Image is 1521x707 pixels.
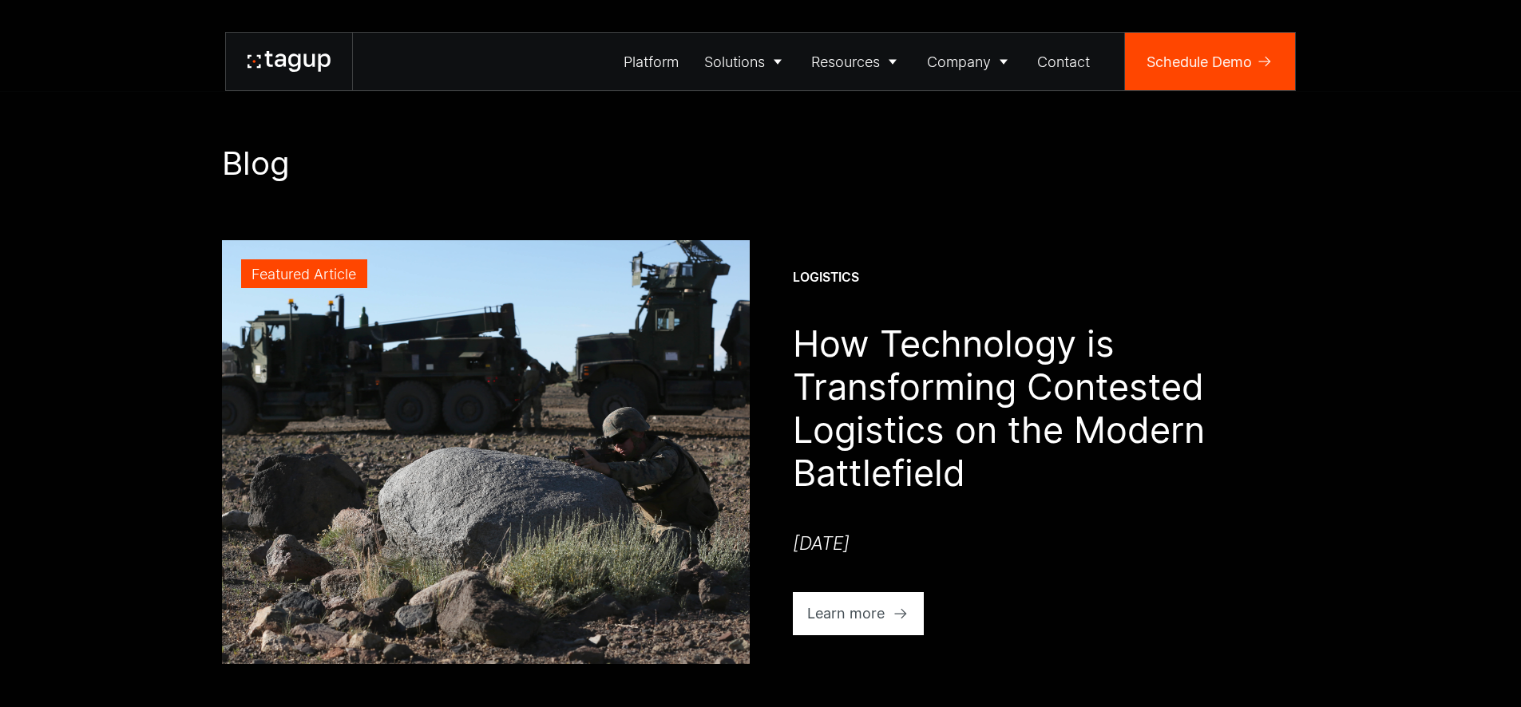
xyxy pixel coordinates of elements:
[793,531,850,556] div: [DATE]
[793,322,1300,495] h1: How Technology is Transforming Contested Logistics on the Modern Battlefield
[1125,33,1295,90] a: Schedule Demo
[1147,51,1252,73] div: Schedule Demo
[222,144,1300,183] h1: Blog
[704,51,765,73] div: Solutions
[799,33,915,90] a: Resources
[927,51,991,73] div: Company
[252,263,356,285] div: Featured Article
[691,33,799,90] a: Solutions
[807,602,885,624] div: Learn more
[624,51,679,73] div: Platform
[914,33,1025,90] a: Company
[811,51,880,73] div: Resources
[222,240,750,664] a: Featured Article
[1037,51,1090,73] div: Contact
[793,269,859,286] div: Logistics
[1025,33,1103,90] a: Contact
[612,33,692,90] a: Platform
[793,592,925,635] a: Learn more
